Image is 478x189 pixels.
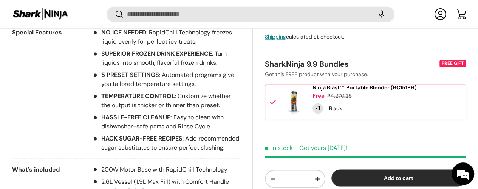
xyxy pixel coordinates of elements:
li: : RapidChill Technology freezes liquid evenly for perfect icy treats. [92,28,240,46]
em: Submit [111,143,137,153]
div: Black [329,105,342,112]
li: : Add recommended sugar substitutes to ensure perfect slushing. [92,134,240,152]
div: Special Features [12,28,73,152]
speech-search-button: Search by voice [370,6,394,23]
div: calculated at checkout. [265,33,466,41]
li: : Easy to clean with dishwasher-safe parts and Rinse Cycle. [92,113,240,131]
strong: ₱23,995.00 [265,17,325,31]
a: Shipping [265,33,286,40]
p: - Get yours [DATE]! [294,144,347,152]
li: : Automated programs give you tailored temperature settings. [92,70,240,89]
div: Minimize live chat window [124,4,142,22]
div: FREE GIFT [439,60,466,67]
strong: 5 PRESET SETTINGS [101,71,159,79]
strong: HASSLE-FREE CLEANUP [101,113,171,121]
strong: SUPERIOR FROZEN DRINK EXPERIENCE [101,50,212,58]
li: : Turn liquids into smooth, flavorful frozen drinks. [92,49,240,67]
li: : Customize whether the output is thicker or thinner than preset. [92,92,240,110]
button: Add to cart [331,170,466,187]
span: In stock [265,144,293,152]
div: ₱4,270.25 [327,92,352,100]
div: Quantity [312,103,323,114]
span: Get this FREE product with your purchase. [265,71,368,78]
strong: TEMPERATURE CONTROL [101,92,175,100]
div: SharkNinja 9.9 Bundles [265,59,438,69]
a: Ninja Blast™ Portable Blender (BC151PH) [312,84,417,91]
textarea: Type your message and click 'Submit' [4,116,144,143]
li: 200W Motor Base with RapidChill Technology [92,165,240,174]
strong: NO ICE NEEDED [101,28,146,36]
strong: HACK SUGAR-FREE RECIPES [101,134,183,142]
img: Shark Ninja Philippines [12,7,69,22]
span: We are offline. Please leave us a message. [16,50,132,127]
div: Leave a message [39,42,127,52]
div: Free [312,92,325,100]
